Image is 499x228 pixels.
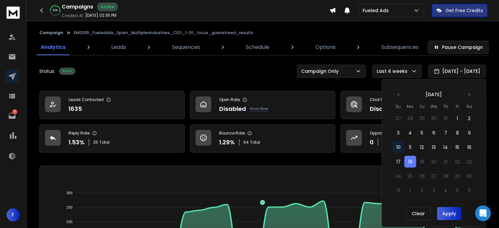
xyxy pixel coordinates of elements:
button: 10 [392,141,404,153]
th: Saturday [463,103,475,110]
button: 31 [440,113,451,124]
a: Sequences [168,39,204,55]
button: 13 [428,141,440,153]
button: 12 [416,141,428,153]
a: Options [311,39,340,55]
button: 3 [392,127,404,139]
button: 8 [451,127,463,139]
th: Thursday [440,103,451,110]
button: 17 [392,156,404,168]
p: 1635 [69,104,82,114]
p: Disabled [219,104,246,114]
p: Know More [250,106,268,112]
p: 5 [12,109,17,114]
tspan: 300 [67,191,73,195]
button: 29 [416,113,428,124]
p: Options [315,43,336,51]
p: Last 4 weeks [377,68,410,74]
button: 28 [404,113,416,124]
p: Fueled Ads [363,7,391,14]
p: Created At: [62,13,84,18]
button: Go to next month [465,90,474,99]
a: 5 [6,109,19,122]
button: Pause Campaign [428,41,489,54]
button: F [7,208,20,221]
p: 1.53 % [69,138,85,147]
div: Active [97,3,118,11]
p: Click Rate [370,97,390,102]
p: Opportunities [370,131,396,136]
p: 0 [370,138,374,147]
span: 25 [93,140,98,145]
button: 5 [416,127,428,139]
a: Schedule [242,39,273,55]
button: 27 [392,113,404,124]
button: Apply [437,207,461,220]
th: Sunday [392,103,404,110]
a: Reply Rate1.53%25Total [39,124,185,153]
p: Get Free Credits [446,7,483,14]
button: 16 [463,141,475,153]
p: 1.29 % [219,138,235,147]
div: [DATE] [426,91,442,98]
a: Open RateDisabledKnow More [190,91,335,119]
button: 30 [428,113,440,124]
a: Leads [107,39,130,55]
button: 11 [404,141,416,153]
a: Leads Contacted1635 [39,91,185,119]
th: Wednesday [428,103,440,110]
p: Status: [39,68,55,74]
p: [DATE] 02:35 PM [85,13,116,18]
p: Bounce Rate [219,131,245,136]
button: Get Free Credits [432,4,488,17]
p: Reply Rate [69,131,90,136]
button: 4 [404,127,416,139]
button: Go to previous month [394,90,403,99]
tspan: 250 [67,205,73,209]
span: Total [250,140,260,145]
button: 14 [440,141,451,153]
a: Click RateDisabledKnow More [341,91,486,119]
th: Tuesday [416,103,428,110]
button: Campaign [39,30,63,35]
p: Campaign Only [301,68,341,74]
span: 54 [243,140,249,145]
button: [DATE] - [DATE] [428,65,486,78]
p: 54 % [52,9,58,12]
h1: Campaigns [62,3,93,11]
div: Open Intercom Messenger [475,205,491,221]
div: Active [59,68,75,75]
button: 7 [440,127,451,139]
th: Monday [404,103,416,110]
a: Analytics [37,39,70,55]
button: 18 [404,156,416,168]
img: logo [7,7,20,19]
button: 2 [463,113,475,124]
span: Total [99,140,110,145]
p: Sequences [172,43,200,51]
p: Disabled [370,104,397,114]
p: EM0035_FueledAds_Spain_MultiplesIndustries_CEO_1-20_focus_guaranteed_results [74,30,253,35]
tspan: 200 [67,220,73,224]
th: Friday [451,103,463,110]
p: Analytics [41,43,66,51]
a: Bounce Rate1.29%54Total [190,124,335,153]
p: Leads Contacted [69,97,104,102]
p: Subsequences [381,43,419,51]
a: Subsequences [377,39,423,55]
button: 15 [451,141,463,153]
button: 1 [451,113,463,124]
p: Open Rate [219,97,240,102]
button: 6 [428,127,440,139]
a: Opportunities0$0 [341,124,486,153]
p: Leads [111,43,126,51]
p: Schedule [246,43,269,51]
button: 9 [463,127,475,139]
button: Clear [406,207,430,220]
